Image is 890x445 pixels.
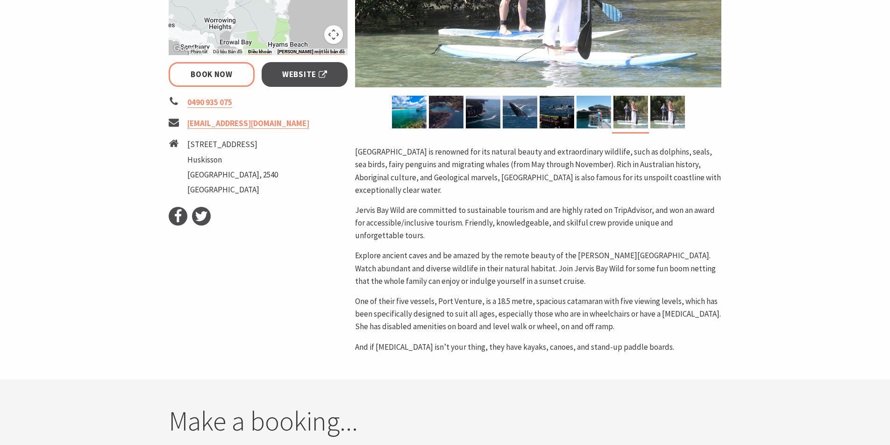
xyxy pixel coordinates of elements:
button: Các chế độ điều khiển camera trên bản đồ [324,25,343,44]
img: Port Venture Inclusive Vessel [577,96,611,128]
p: Explore ancient caves and be amazed by the remote beauty of the [PERSON_NAME][GEOGRAPHIC_DATA]. W... [355,249,721,288]
a: [PERSON_NAME] một lỗi bản đồ [278,49,345,55]
img: SUP Hire [613,96,648,128]
li: [GEOGRAPHIC_DATA] [187,184,278,196]
a: Mở khu vực này trong Google Maps (mở cửa sổ mới) [171,43,202,55]
img: Pt Perp Lighthouse [466,96,500,128]
h2: Make a booking... [169,405,722,438]
a: 0490 935 075 [187,97,232,108]
img: SUP Hire [650,96,685,128]
span: Website [282,68,327,81]
a: Website [262,62,348,87]
img: Honeymoon Bay Jervis Bay [429,96,463,128]
a: Book Now [169,62,255,87]
p: And if [MEDICAL_DATA] isn’t your thing, they have kayaks, canoes, and stand-up paddle boards. [355,341,721,353]
img: Disabled Access Vessel [392,96,427,128]
li: [STREET_ADDRESS] [187,138,278,151]
img: Summer Boom Netting [540,96,574,128]
a: Điều khoản (mở trong thẻ mới) [248,49,272,55]
p: One of their five vessels, Port Venture, is a 18.5 metre, spacious catamaran with five viewing le... [355,295,721,333]
p: Jervis Bay Wild are committed to sustainable tourism and are highly rated on TripAdvisor, and won... [355,204,721,242]
button: Dữ liệu Bản đồ [213,49,242,55]
li: Huskisson [187,154,278,166]
li: [GEOGRAPHIC_DATA], 2540 [187,169,278,181]
a: [EMAIL_ADDRESS][DOMAIN_NAME] [187,118,309,129]
p: [GEOGRAPHIC_DATA] is renowned for its natural beauty and extraordinary wildlife, such as dolphins... [355,146,721,197]
img: Humpback Whale [503,96,537,128]
button: Phím tắt [191,49,207,55]
img: Google [171,43,202,55]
